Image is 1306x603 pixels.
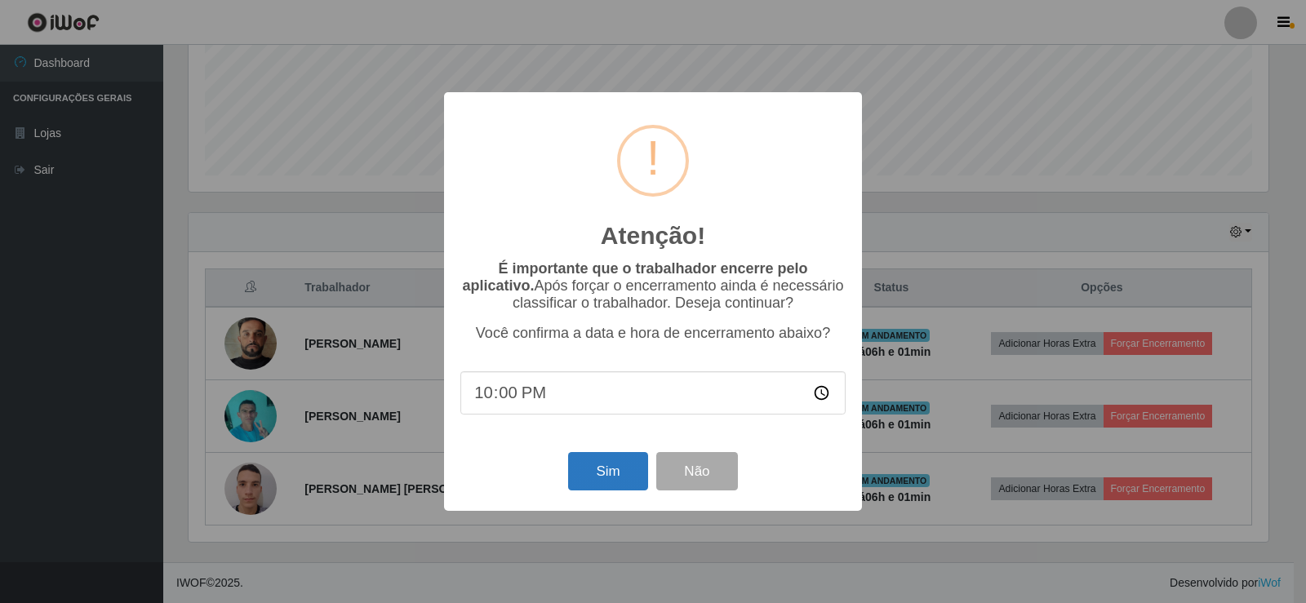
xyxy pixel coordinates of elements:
[462,260,807,294] b: É importante que o trabalhador encerre pelo aplicativo.
[568,452,647,490] button: Sim
[656,452,737,490] button: Não
[460,325,846,342] p: Você confirma a data e hora de encerramento abaixo?
[601,221,705,251] h2: Atenção!
[460,260,846,312] p: Após forçar o encerramento ainda é necessário classificar o trabalhador. Deseja continuar?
